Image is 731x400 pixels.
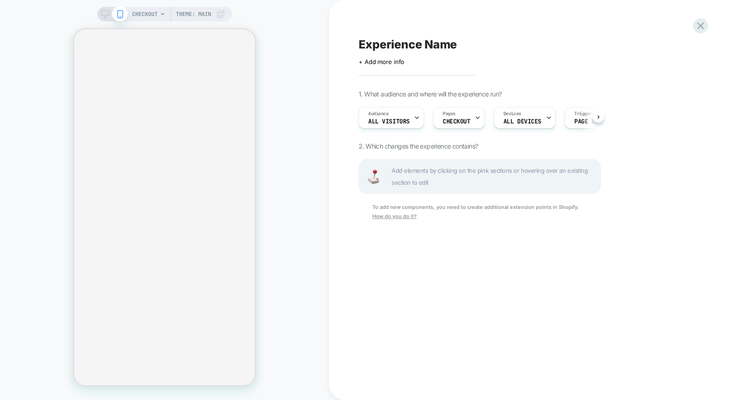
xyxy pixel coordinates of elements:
[368,118,410,125] span: All Visitors
[443,118,471,125] span: CHECKOUT
[364,170,382,184] img: Joystick
[392,165,595,188] span: Add elements by clicking on the pink sections or hovering over an existing section to edit
[359,203,601,221] div: To add new components, you need to create additional extension points in Shopify.
[132,7,158,21] span: CHECKOUT
[503,118,541,125] span: ALL DEVICES
[574,111,592,117] span: Trigger
[359,58,404,65] span: + Add more info
[503,111,521,117] span: Devices
[359,37,457,51] span: Experience Name
[176,7,211,21] span: Theme: MAIN
[368,111,389,117] span: Audience
[372,213,417,219] u: How do you do it?
[574,118,605,125] span: Page Load
[443,111,456,117] span: Pages
[359,142,478,150] span: 2. Which changes the experience contains?
[359,90,502,98] span: 1. What audience and where will the experience run?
